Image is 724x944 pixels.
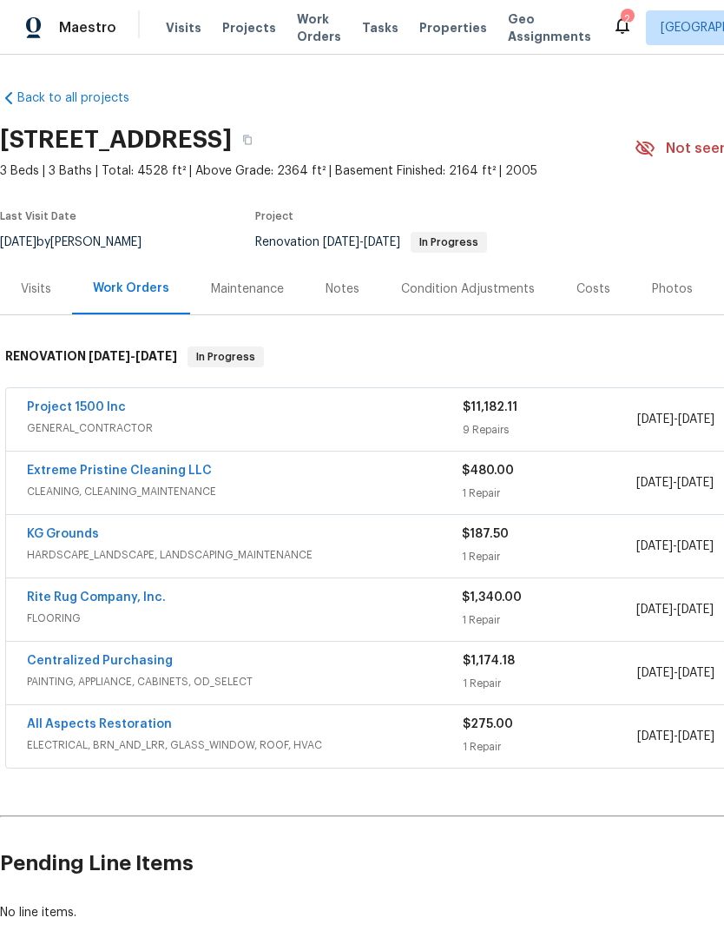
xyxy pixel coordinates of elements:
[89,350,130,362] span: [DATE]
[637,413,674,426] span: [DATE]
[27,465,212,477] a: Extreme Pristine Cleaning LLC
[326,281,359,298] div: Notes
[463,655,515,667] span: $1,174.18
[27,610,462,627] span: FLOORING
[636,474,714,492] span: -
[637,730,674,743] span: [DATE]
[21,281,51,298] div: Visits
[189,348,262,366] span: In Progress
[462,485,635,502] div: 1 Repair
[677,540,714,552] span: [DATE]
[222,19,276,36] span: Projects
[232,124,263,155] button: Copy Address
[323,236,400,248] span: -
[27,673,463,690] span: PAINTING, APPLIANCE, CABINETS, OD_SELECT
[636,604,673,616] span: [DATE]
[462,528,509,540] span: $187.50
[678,667,714,679] span: [DATE]
[255,211,293,221] span: Project
[636,477,673,489] span: [DATE]
[27,655,173,667] a: Centralized Purchasing
[637,411,714,428] span: -
[678,730,714,743] span: [DATE]
[59,19,116,36] span: Maestro
[508,10,591,45] span: Geo Assignments
[27,546,462,564] span: HARDSCAPE_LANDSCAPE, LANDSCAPING_MAINTENANCE
[637,667,674,679] span: [DATE]
[27,401,126,413] a: Project 1500 Inc
[27,483,462,500] span: CLEANING, CLEANING_MAINTENANCE
[362,22,398,34] span: Tasks
[637,728,714,745] span: -
[462,548,635,565] div: 1 Repair
[637,664,714,682] span: -
[27,736,463,754] span: ELECTRICAL, BRN_AND_LRR, GLASS_WINDOW, ROOF, HVAC
[89,350,177,362] span: -
[621,10,633,28] div: 2
[27,591,166,604] a: Rite Rug Company, Inc.
[93,280,169,297] div: Work Orders
[135,350,177,362] span: [DATE]
[323,236,359,248] span: [DATE]
[419,19,487,36] span: Properties
[463,718,513,730] span: $275.00
[677,477,714,489] span: [DATE]
[166,19,201,36] span: Visits
[462,591,522,604] span: $1,340.00
[636,601,714,618] span: -
[652,281,693,298] div: Photos
[412,237,485,248] span: In Progress
[364,236,400,248] span: [DATE]
[576,281,610,298] div: Costs
[255,236,487,248] span: Renovation
[463,675,637,692] div: 1 Repair
[636,540,673,552] span: [DATE]
[211,281,284,298] div: Maintenance
[401,281,535,298] div: Condition Adjustments
[678,413,714,426] span: [DATE]
[5,347,177,367] h6: RENOVATION
[677,604,714,616] span: [DATE]
[463,401,517,413] span: $11,182.11
[297,10,341,45] span: Work Orders
[463,738,637,756] div: 1 Repair
[463,421,637,439] div: 9 Repairs
[462,465,514,477] span: $480.00
[27,528,99,540] a: KG Grounds
[462,611,635,629] div: 1 Repair
[636,538,714,555] span: -
[27,419,463,437] span: GENERAL_CONTRACTOR
[27,718,172,730] a: All Aspects Restoration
